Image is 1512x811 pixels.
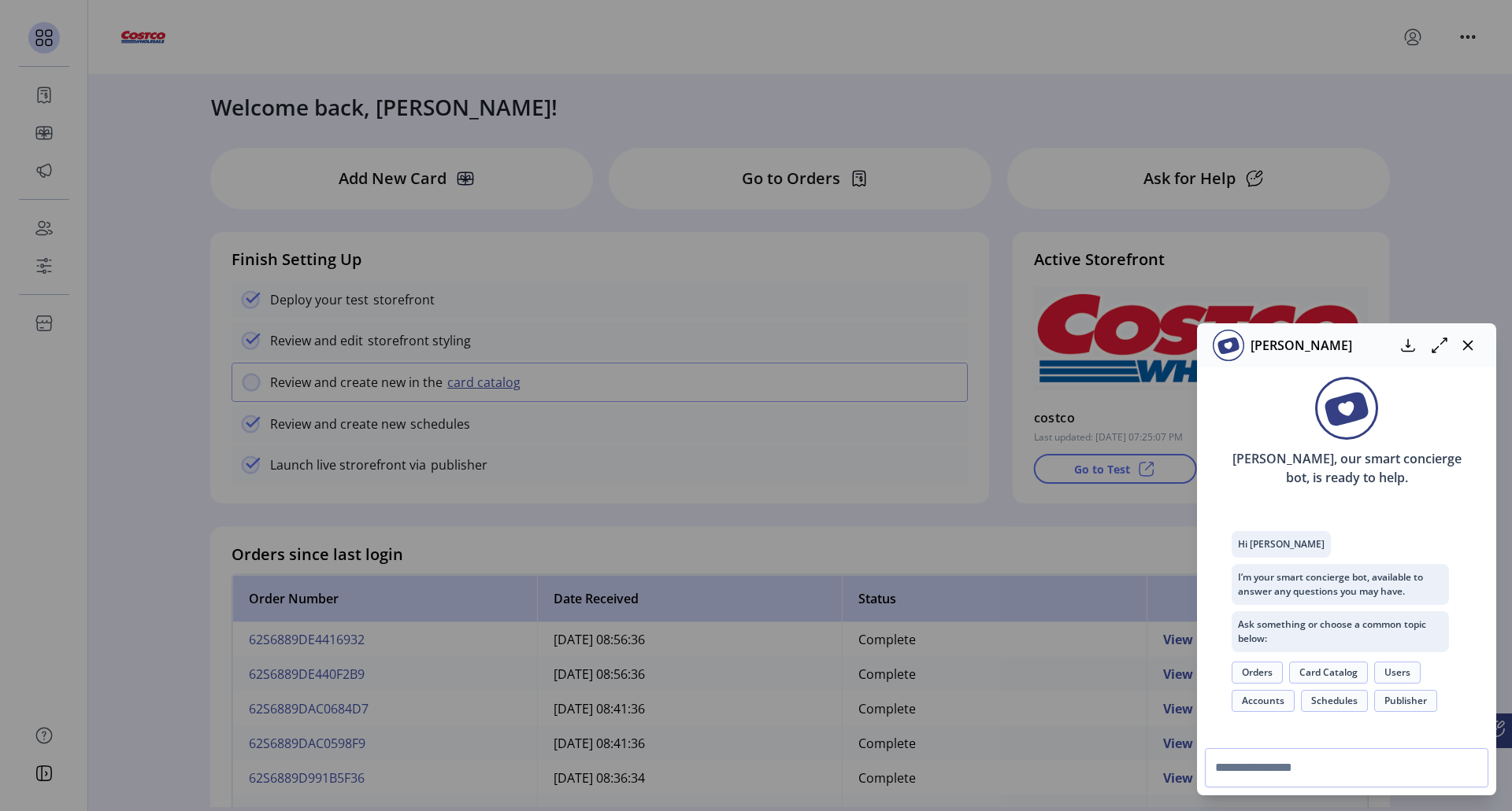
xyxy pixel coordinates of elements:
[1232,531,1331,558] p: Hi [PERSON_NAME]
[1232,611,1449,652] p: Ask something or choose a common topic below:
[1232,662,1283,684] button: Orders
[1244,336,1352,355] p: [PERSON_NAME]
[1232,564,1449,605] p: I’m your smart concierge bot, available to answer any questions you may have.
[1206,440,1487,496] p: [PERSON_NAME], our smart concierge bot, is ready to help.
[1232,690,1295,712] button: Accounts
[1374,690,1437,712] button: Publisher
[1301,690,1368,712] button: Schedules
[1289,662,1368,684] button: Card Catalog
[1374,662,1421,684] button: Users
